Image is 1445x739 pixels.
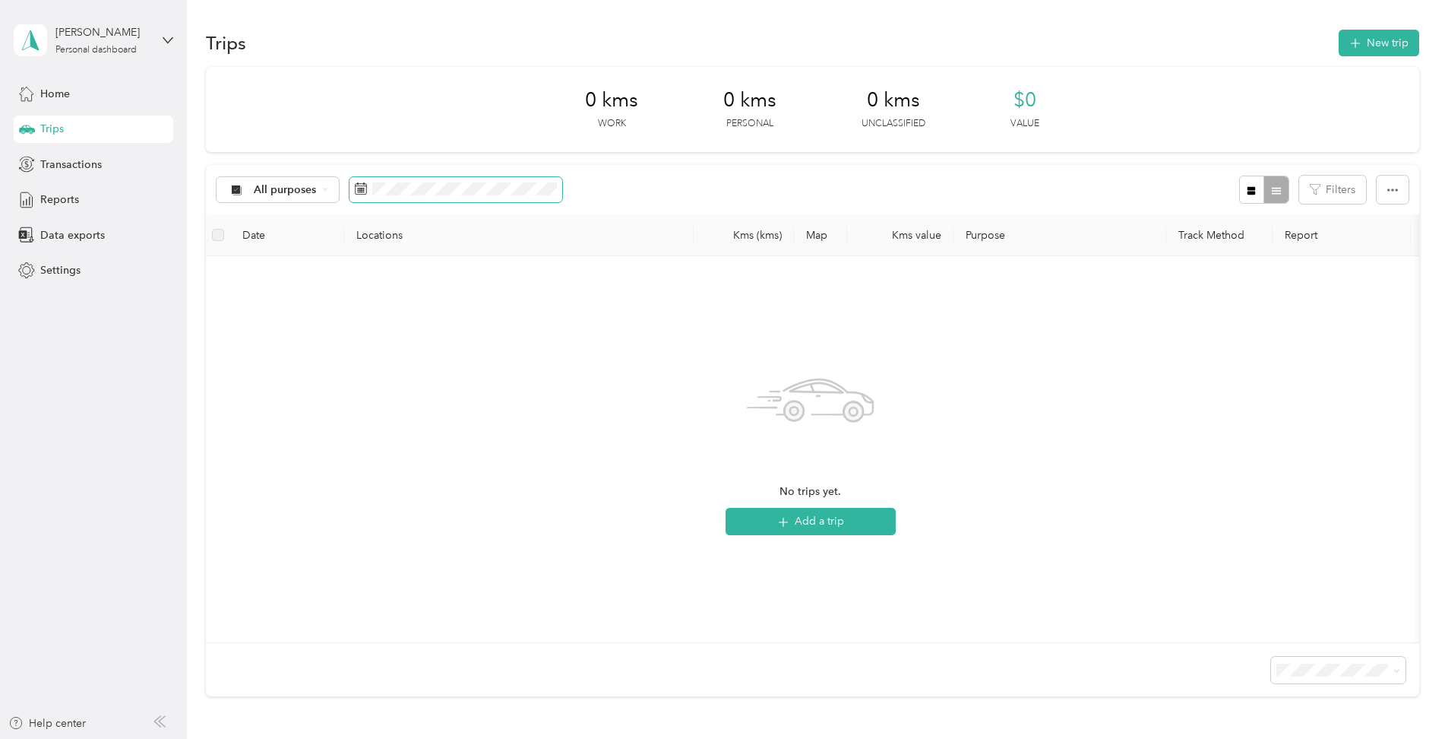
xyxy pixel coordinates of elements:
span: 0 kms [585,88,638,113]
span: 0 kms [723,88,776,113]
th: Kms (kms) [694,214,794,256]
th: Locations [344,214,694,256]
span: Settings [40,262,81,278]
button: Add a trip [726,508,896,535]
span: Trips [40,121,64,137]
p: Value [1010,117,1039,131]
button: New trip [1339,30,1419,56]
p: Unclassified [862,117,925,131]
button: Help center [8,715,86,731]
th: Track Method [1166,214,1273,256]
span: 0 kms [867,88,920,113]
span: No trips yet. [779,484,841,500]
th: Date [230,214,344,256]
span: All purposes [254,185,317,195]
p: Personal [726,117,773,131]
p: Work [598,117,626,131]
th: Purpose [953,214,1166,256]
div: Personal dashboard [55,46,137,55]
iframe: Everlance-gr Chat Button Frame [1360,654,1445,739]
div: [PERSON_NAME] [55,24,150,40]
th: Report [1273,214,1411,256]
button: Filters [1299,176,1366,204]
th: Map [794,214,847,256]
span: Home [40,86,70,102]
span: Transactions [40,157,102,173]
th: Kms value [847,214,953,256]
span: Data exports [40,227,105,243]
span: Reports [40,192,79,208]
h1: Trips [206,35,246,51]
span: $0 [1013,88,1036,113]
